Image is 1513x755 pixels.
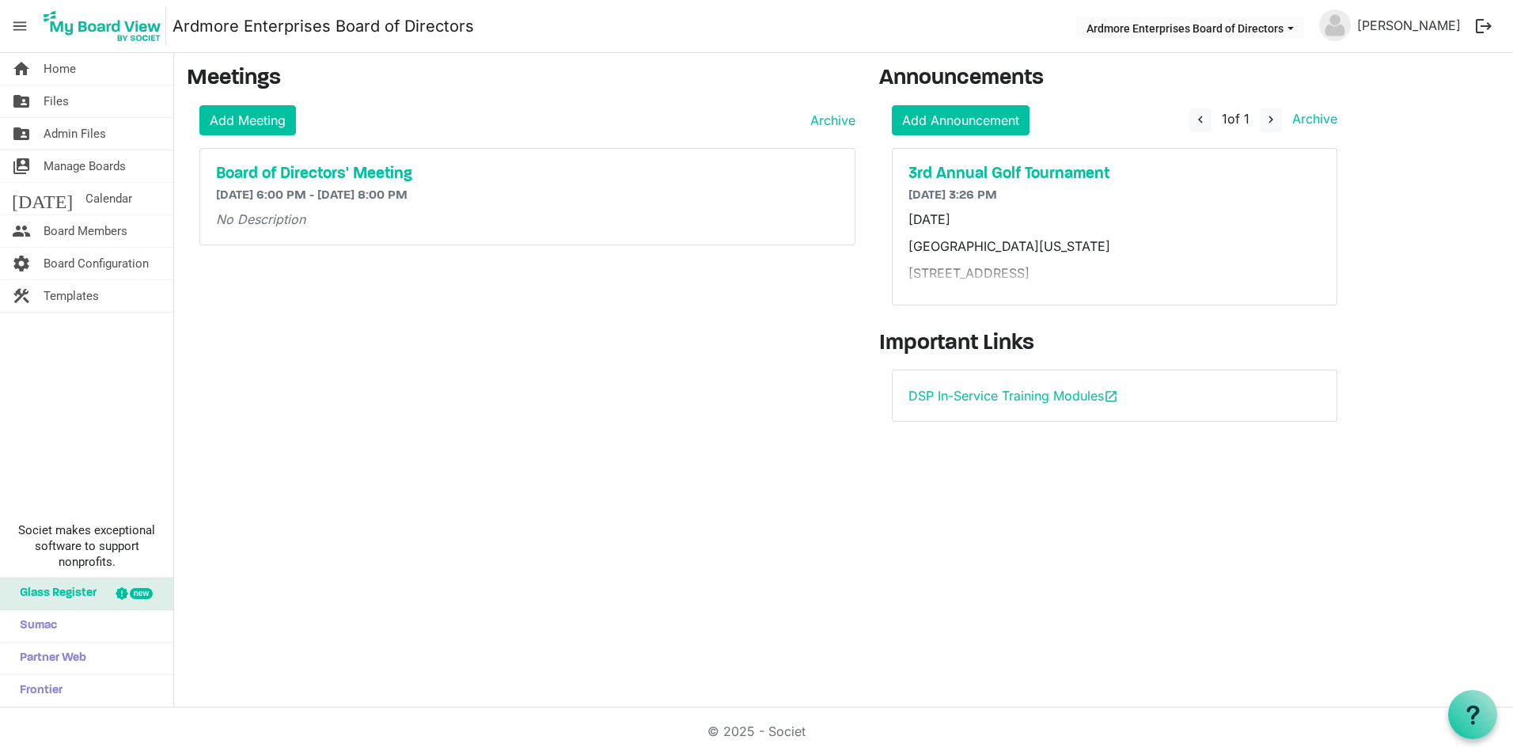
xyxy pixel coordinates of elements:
[12,578,97,609] span: Glass Register
[12,150,31,182] span: switch_account
[892,105,1030,135] a: Add Announcement
[173,10,474,42] a: Ardmore Enterprises Board of Directors
[879,66,1350,93] h3: Announcements
[44,85,69,117] span: Files
[44,118,106,150] span: Admin Files
[1264,112,1278,127] span: navigate_next
[908,388,1118,404] a: DSP In-Service Training Modulesopen_in_new
[1076,17,1304,39] button: Ardmore Enterprises Board of Directors dropdownbutton
[707,723,806,739] a: © 2025 - Societ
[1104,389,1118,404] span: open_in_new
[908,238,1110,254] span: [GEOGRAPHIC_DATA][US_STATE]
[12,85,31,117] span: folder_shared
[216,165,839,184] a: Board of Directors' Meeting
[12,53,31,85] span: home
[1193,112,1208,127] span: navigate_before
[12,248,31,279] span: settings
[44,280,99,312] span: Templates
[12,610,57,642] span: Sumac
[1286,111,1337,127] a: Archive
[85,183,132,214] span: Calendar
[1222,111,1249,127] span: of 1
[216,210,839,229] p: No Description
[12,675,63,707] span: Frontier
[12,643,86,674] span: Partner Web
[908,165,1321,184] a: 3rd Annual Golf Tournament
[216,188,839,203] h6: [DATE] 6:00 PM - [DATE] 8:00 PM
[879,331,1350,358] h3: Important Links
[1222,111,1227,127] span: 1
[7,522,166,570] span: Societ makes exceptional software to support nonprofits.
[804,111,855,130] a: Archive
[908,189,997,202] span: [DATE] 3:26 PM
[12,183,73,214] span: [DATE]
[44,53,76,85] span: Home
[1319,9,1351,41] img: no-profile-picture.svg
[39,6,173,46] a: My Board View Logo
[5,11,35,41] span: menu
[39,6,166,46] img: My Board View Logo
[12,280,31,312] span: construction
[44,248,149,279] span: Board Configuration
[908,264,1321,283] p: [STREET_ADDRESS]
[1189,108,1212,132] button: navigate_before
[44,215,127,247] span: Board Members
[187,66,855,93] h3: Meetings
[12,118,31,150] span: folder_shared
[12,215,31,247] span: people
[44,150,126,182] span: Manage Boards
[199,105,296,135] a: Add Meeting
[908,211,950,227] span: [DATE]
[1351,9,1467,41] a: [PERSON_NAME]
[130,588,153,599] div: new
[1260,108,1282,132] button: navigate_next
[1467,9,1500,43] button: logout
